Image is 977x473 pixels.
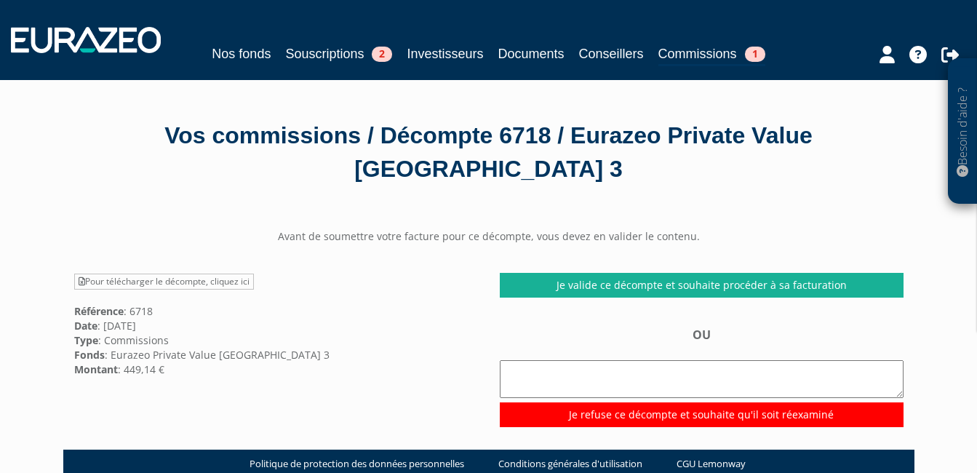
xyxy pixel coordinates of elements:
[500,273,904,298] a: Je valide ce décompte et souhaite procéder à sa facturation
[74,333,98,347] strong: Type
[74,348,105,362] strong: Fonds
[372,47,392,62] span: 2
[63,229,914,244] center: Avant de soumettre votre facture pour ce décompte, vous devez en valider le contenu.
[745,47,765,62] span: 1
[74,274,254,290] a: Pour télécharger le décompte, cliquez ici
[658,44,765,66] a: Commissions1
[11,27,161,53] img: 1732889491-logotype_eurazeo_blanc_rvb.png
[954,66,971,197] p: Besoin d'aide ?
[498,457,642,471] a: Conditions générales d'utilisation
[74,362,118,376] strong: Montant
[500,327,904,426] div: OU
[74,319,97,333] strong: Date
[407,44,483,64] a: Investisseurs
[285,44,392,64] a: Souscriptions2
[498,44,565,64] a: Documents
[677,457,746,471] a: CGU Lemonway
[212,44,271,64] a: Nos fonds
[74,119,904,186] div: Vos commissions / Décompte 6718 / Eurazeo Private Value [GEOGRAPHIC_DATA] 3
[500,402,904,427] input: Je refuse ce décompte et souhaite qu'il soit réexaminé
[579,44,644,64] a: Conseillers
[250,457,464,471] a: Politique de protection des données personnelles
[74,304,124,318] strong: Référence
[63,273,489,376] div: : 6718 : [DATE] : Commissions : Eurazeo Private Value [GEOGRAPHIC_DATA] 3 : 449,14 €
